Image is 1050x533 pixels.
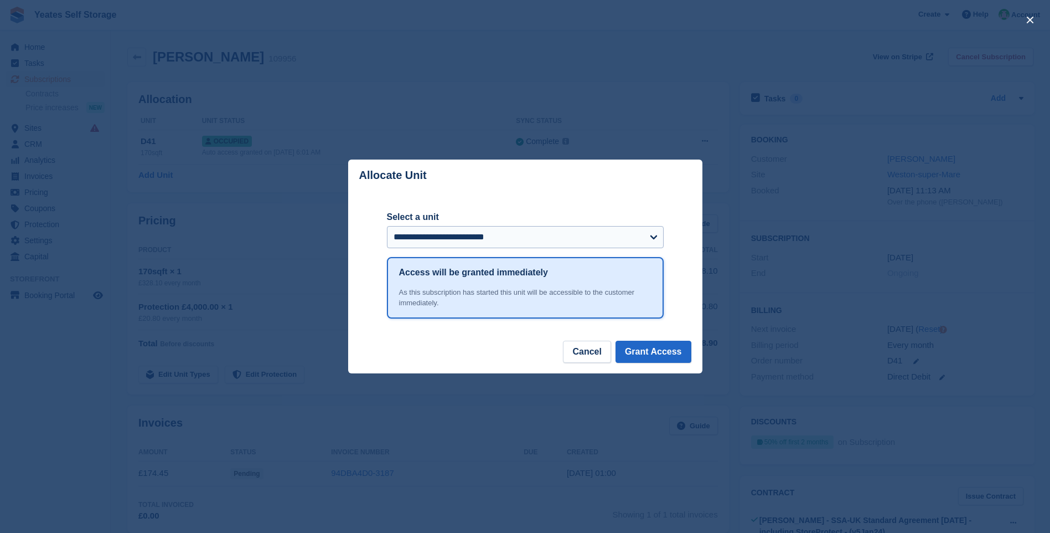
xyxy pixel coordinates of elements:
[1021,11,1039,29] button: close
[399,266,548,279] h1: Access will be granted immediately
[615,341,691,363] button: Grant Access
[563,341,611,363] button: Cancel
[387,211,664,224] label: Select a unit
[359,169,427,182] p: Allocate Unit
[399,287,651,309] div: As this subscription has started this unit will be accessible to the customer immediately.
